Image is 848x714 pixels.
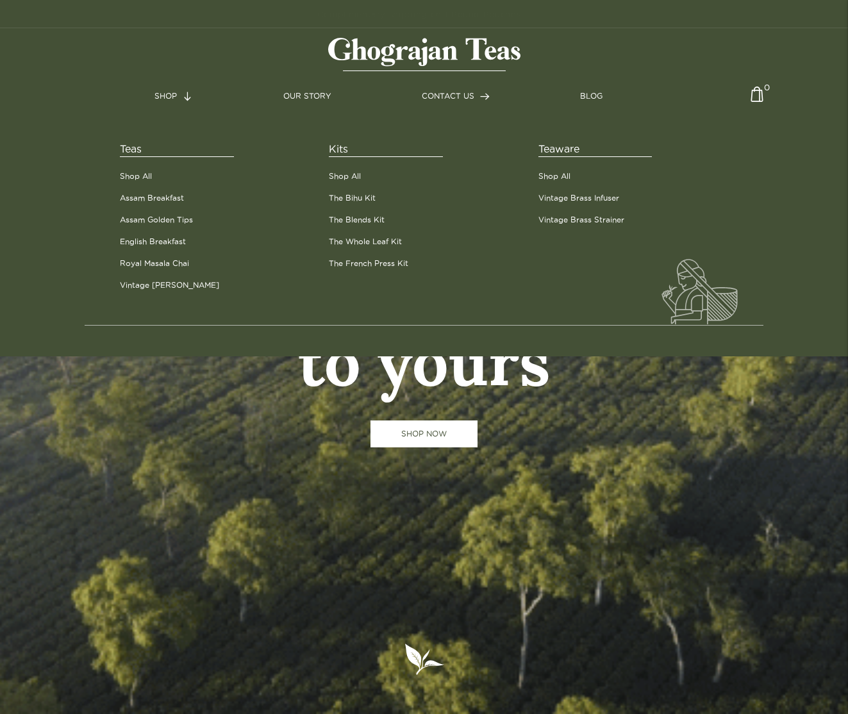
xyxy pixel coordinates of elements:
[120,141,234,157] span: Teas
[184,92,191,101] img: forward-arrow.svg
[154,90,192,102] a: SHOP
[120,279,219,291] a: Vintage [PERSON_NAME]
[751,87,763,112] img: cart-icon-matt.svg
[120,192,184,204] a: Assam Breakfast
[120,170,152,182] a: Shop All
[329,141,443,157] span: Kits
[329,258,408,269] a: The French Press Kit
[329,170,361,182] a: Shop All
[328,38,520,71] img: logo-matt.svg
[120,258,189,269] a: Royal Masala Chai
[751,87,763,112] a: 0
[283,90,331,102] a: OUR STORY
[422,90,490,102] a: CONTACT US
[329,214,385,226] a: The Blends Kit
[120,236,186,247] a: English Breakfast
[329,236,402,247] a: The Whole Leaf Kit
[538,214,624,226] a: Vintage Brass Strainer
[538,170,570,182] a: Shop All
[404,643,445,676] img: logo-leaf.svg
[329,192,376,204] a: The Bihu Kit
[580,90,603,102] a: BLOG
[154,92,177,100] span: SHOP
[120,214,193,226] a: Assam Golden Tips
[538,192,619,204] a: Vintage Brass Infuser
[661,258,738,324] img: menu-lady.svg
[422,92,474,100] span: CONTACT US
[370,420,478,447] a: SHOP NOW
[175,267,673,395] h1: From our family to yours
[538,141,653,157] span: Teaware
[480,93,490,100] img: forward-arrow.svg
[764,81,770,87] span: 0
